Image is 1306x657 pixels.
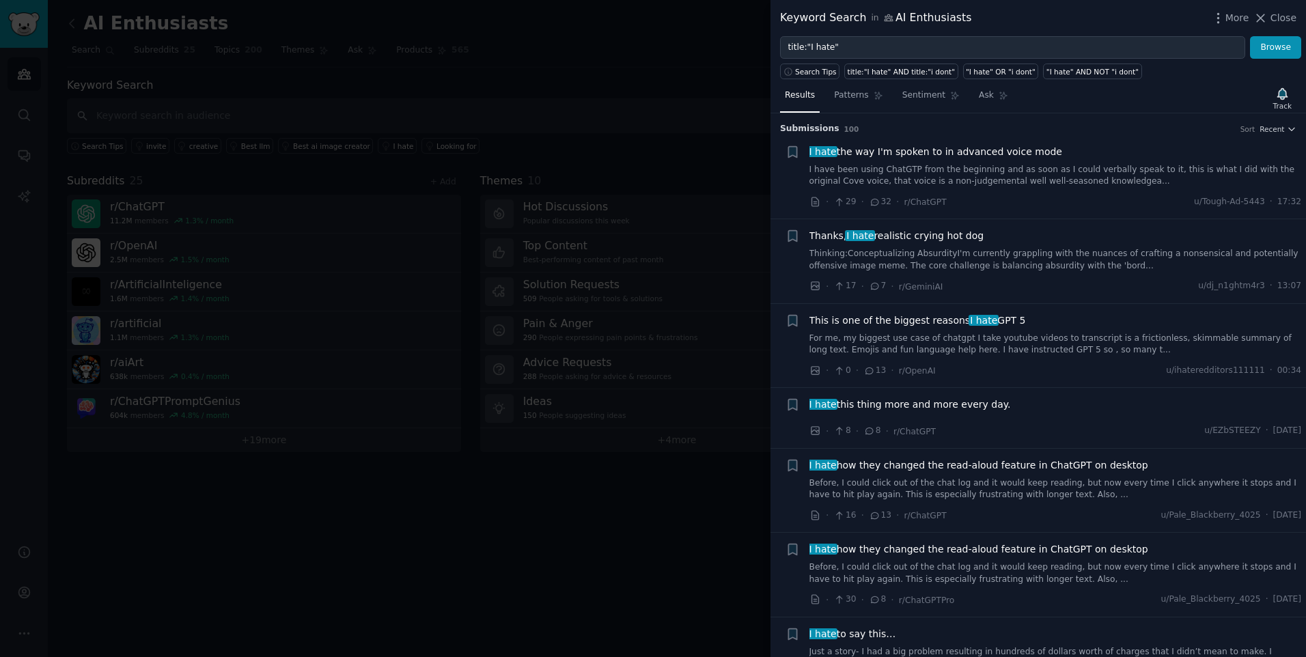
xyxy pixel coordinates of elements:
[844,125,859,133] span: 100
[809,313,1026,328] a: This is one of the biggest reasonsI hateGPT 5
[1043,64,1141,79] a: "I hate" AND NOT "i dont"
[809,333,1302,357] a: For me, my biggest use case of chatgpt I take youtube videos to transcript is a frictionless, ski...
[826,363,829,378] span: ·
[833,509,856,522] span: 16
[1270,11,1296,25] span: Close
[1273,593,1301,606] span: [DATE]
[809,397,1011,412] span: this thing more and more every day.
[1270,280,1273,292] span: ·
[1270,365,1273,377] span: ·
[861,279,864,294] span: ·
[809,458,1148,473] a: I hatehow they changed the read-aloud feature in ChatGPT on desktop
[808,460,838,471] span: I hate
[833,196,856,208] span: 29
[809,145,1062,159] a: I hatethe way I'm spoken to in advanced voice mode
[826,508,829,522] span: ·
[904,197,947,207] span: r/ChatGPT
[809,164,1302,188] a: I have been using ChatGTP from the beginning and as soon as I could verbally speak to it, this is...
[861,195,864,209] span: ·
[899,366,936,376] span: r/OpenAI
[809,313,1026,328] span: This is one of the biggest reasons GPT 5
[1166,365,1265,377] span: u/ihateredditors111111
[833,280,856,292] span: 17
[809,229,984,243] span: Thanks, realistic crying hot dog
[891,279,893,294] span: ·
[1273,425,1301,437] span: [DATE]
[833,365,850,377] span: 0
[1198,280,1265,292] span: u/dj_n1ghtm4r3
[861,593,864,607] span: ·
[1277,280,1301,292] span: 13:07
[826,195,829,209] span: ·
[809,627,896,641] a: I hateto say this…
[863,365,886,377] span: 13
[808,146,838,157] span: I hate
[966,67,1036,76] div: "I hate" OR "i dont"
[809,542,1148,557] span: how they changed the read-aloud feature in ChatGPT on desktop
[1250,36,1301,59] button: Browse
[780,10,971,27] div: Keyword Search AI Enthusiasts
[809,229,984,243] a: Thanks,I haterealistic crying hot dog
[780,64,839,79] button: Search Tips
[1266,593,1268,606] span: ·
[979,89,994,102] span: Ask
[809,542,1148,557] a: I hatehow they changed the read-aloud feature in ChatGPT on desktop
[869,280,886,292] span: 7
[780,36,1245,59] input: Try a keyword related to your business
[1277,365,1301,377] span: 00:34
[869,593,886,606] span: 8
[896,195,899,209] span: ·
[809,561,1302,585] a: Before, I could click out of the chat log and it would keep reading, but now every time I click a...
[896,508,899,522] span: ·
[1260,124,1284,134] span: Recent
[1046,67,1139,76] div: "I hate" AND NOT "i dont"
[780,123,839,135] span: Submission s
[780,85,820,113] a: Results
[969,315,999,326] span: I hate
[826,424,829,438] span: ·
[1194,196,1265,208] span: u/Tough-Ad-5443
[899,282,943,292] span: r/GeminiAI
[1273,509,1301,522] span: [DATE]
[871,12,878,25] span: in
[833,425,850,437] span: 8
[1268,84,1296,113] button: Track
[1273,101,1292,111] div: Track
[886,424,889,438] span: ·
[1211,11,1249,25] button: More
[809,477,1302,501] a: Before, I could click out of the chat log and it would keep reading, but now every time I click a...
[974,85,1013,113] a: Ask
[963,64,1039,79] a: "I hate" OR "i dont"
[809,248,1302,272] a: Thinking: ​Conceptualizing Absurdity ​I'm currently grappling with the nuances of crafting a nons...
[1240,124,1255,134] div: Sort
[1266,425,1268,437] span: ·
[809,627,896,641] span: to say this…
[834,89,868,102] span: Patterns
[809,397,1011,412] a: I hatethis thing more and more every day.
[869,196,891,208] span: 32
[1260,124,1296,134] button: Recent
[899,596,955,605] span: r/ChatGPTPro
[869,509,891,522] span: 13
[891,363,893,378] span: ·
[856,424,859,438] span: ·
[844,64,958,79] a: title:"I hate" AND title:"i dont"
[1266,509,1268,522] span: ·
[829,85,887,113] a: Patterns
[856,363,859,378] span: ·
[861,508,864,522] span: ·
[848,67,955,76] div: title:"I hate" AND title:"i dont"
[808,628,838,639] span: I hate
[795,67,837,76] span: Search Tips
[1270,196,1273,208] span: ·
[904,511,947,520] span: r/ChatGPT
[1225,11,1249,25] span: More
[893,427,936,436] span: r/ChatGPT
[1161,593,1260,606] span: u/Pale_Blackberry_4025
[826,593,829,607] span: ·
[809,145,1062,159] span: the way I'm spoken to in advanced voice mode
[785,89,815,102] span: Results
[809,458,1148,473] span: how they changed the read-aloud feature in ChatGPT on desktop
[891,593,893,607] span: ·
[863,425,880,437] span: 8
